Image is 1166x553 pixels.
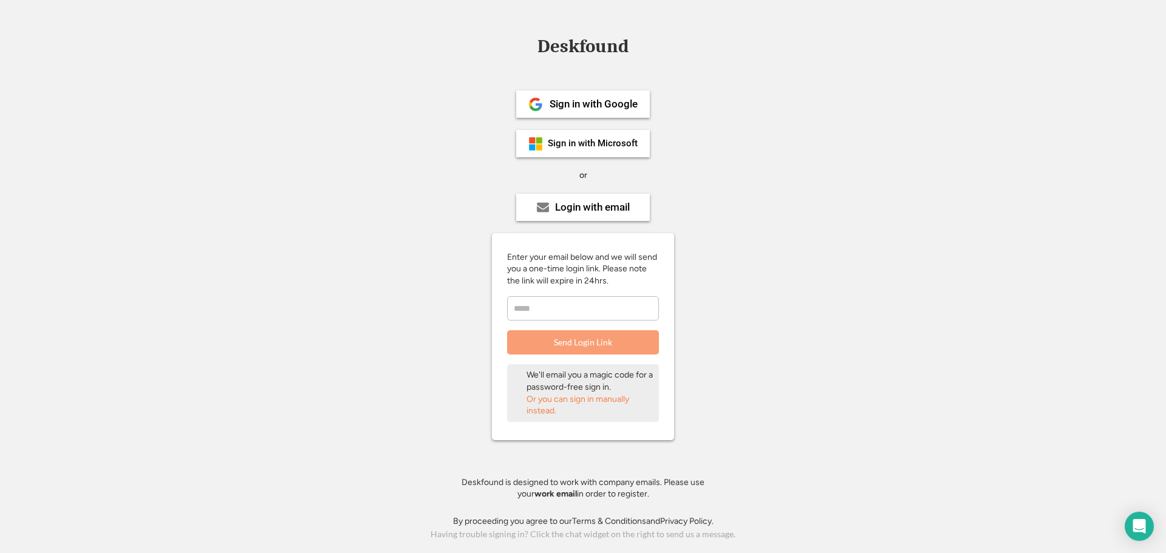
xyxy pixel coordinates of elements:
[660,516,714,526] a: Privacy Policy.
[528,97,543,112] img: 1024px-Google__G__Logo.svg.png
[527,393,654,417] div: Or you can sign in manually instead.
[579,169,587,182] div: or
[531,37,635,56] div: Deskfound
[528,137,543,151] img: ms-symbollockup_mssymbol_19.png
[555,202,630,212] div: Login with email
[507,330,659,355] button: Send Login Link
[527,369,654,393] div: We'll email you a magic code for a password-free sign in.
[453,515,714,528] div: By proceeding you agree to our and
[507,251,659,287] div: Enter your email below and we will send you a one-time login link. Please note the link will expi...
[446,477,720,500] div: Deskfound is designed to work with company emails. Please use your in order to register.
[572,516,646,526] a: Terms & Conditions
[534,489,577,499] strong: work email
[1125,512,1154,541] div: Open Intercom Messenger
[550,99,638,109] div: Sign in with Google
[548,139,638,148] div: Sign in with Microsoft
